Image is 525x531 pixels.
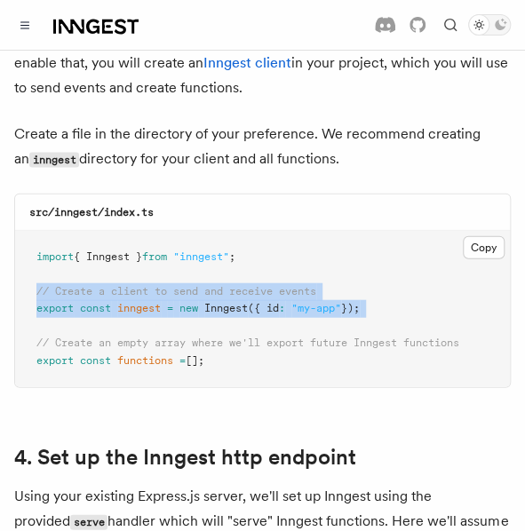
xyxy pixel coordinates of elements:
[80,354,111,367] span: const
[468,14,511,36] button: Toggle dark mode
[14,122,511,172] p: Create a file in the directory of your preference. We recommend creating an directory for your cl...
[142,250,167,263] span: from
[14,445,356,470] a: 4. Set up the Inngest http endpoint
[179,354,186,367] span: =
[167,302,173,314] span: =
[440,14,461,36] button: Find something...
[291,302,341,314] span: "my-app"
[279,302,285,314] span: :
[14,25,511,100] p: Inngest invokes your functions securely via an at . To enable that, you will create an in your pr...
[74,250,142,263] span: { Inngest }
[229,250,235,263] span: ;
[117,354,173,367] span: functions
[341,302,360,314] span: });
[29,206,154,218] code: src/inngest/index.ts
[36,250,74,263] span: import
[204,302,248,314] span: Inngest
[203,54,291,71] a: Inngest client
[29,153,79,168] code: inngest
[36,354,74,367] span: export
[186,354,204,367] span: [];
[70,515,107,530] code: serve
[36,285,316,297] span: // Create a client to send and receive events
[36,337,459,349] span: // Create an empty array where we'll export future Inngest functions
[117,302,161,314] span: inngest
[173,250,229,263] span: "inngest"
[179,302,198,314] span: new
[80,302,111,314] span: const
[248,302,279,314] span: ({ id
[463,236,505,259] button: Copy
[14,14,36,36] button: Toggle navigation
[36,302,74,314] span: export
